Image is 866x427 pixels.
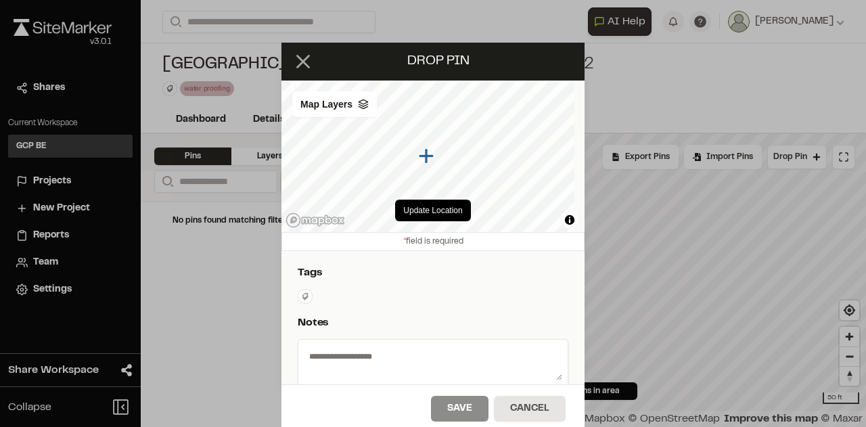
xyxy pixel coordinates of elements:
[281,232,585,251] div: field is required
[431,396,488,422] button: Save
[419,148,436,165] div: Map marker
[395,200,470,221] button: Update Location
[298,315,563,331] p: Notes
[494,396,566,422] button: Cancel
[298,289,313,304] button: Edit Tags
[281,81,574,232] canvas: Map
[298,265,563,281] p: Tags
